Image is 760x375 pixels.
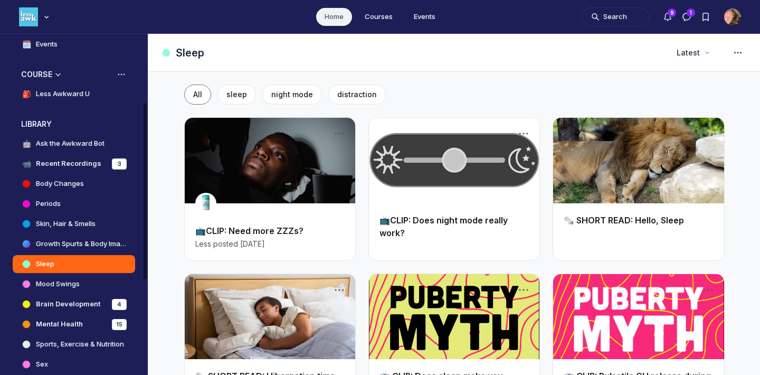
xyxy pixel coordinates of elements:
div: Collapse space [53,69,63,80]
a: Courses [356,8,401,26]
h4: Sports, Exercise & Nutrition [36,339,124,350]
h4: Recent Recordings [36,158,101,169]
svg: Space settings [731,46,744,59]
a: Brain Development4 [13,295,135,313]
button: COURSECollapse space [13,66,135,83]
button: night mode [262,85,322,105]
h4: Brain Development [36,299,100,310]
span: night mode [271,90,313,99]
span: 📹 [21,158,32,169]
a: Periods [13,195,135,213]
button: Latest [670,43,716,62]
button: Post actions [332,126,347,141]
button: All [184,85,211,105]
h4: Mood Swings [36,279,80,289]
a: View user profile [195,198,216,209]
h4: Sex [36,359,48,370]
div: 3 [112,158,127,170]
a: 🗞️ SHORT READ: Hello, Sleep [564,215,684,226]
a: Body Changes [13,175,135,193]
button: Notifications [658,7,677,26]
h4: Less Awkward U [36,89,90,99]
h4: Growth Spurts & Body Image [36,239,127,249]
span: 🤖 [21,138,32,149]
div: 4 [112,299,127,310]
button: LIBRARYCollapse space [13,116,135,133]
h3: LIBRARY [21,119,52,129]
span: 🗓️ [21,39,32,50]
button: User menu options [724,8,741,25]
a: Sleep [13,255,135,273]
button: Post actions [701,283,716,297]
span: Less posted [195,239,238,249]
h4: Mental Health [36,319,83,330]
a: 🗓️Events [13,35,135,53]
h4: Events [36,39,58,50]
span: sleep [226,90,247,99]
div: 15 [112,319,127,330]
h4: Ask the Awkward Bot [36,138,104,149]
button: Less Awkward Hub logo [19,6,52,27]
img: Less Awkward Hub logo [19,7,38,26]
h4: Periods [36,199,61,209]
button: Post actions [332,283,347,297]
a: Mood Swings [13,275,135,293]
button: Post actions [516,283,531,297]
button: distraction [328,85,386,105]
span: 🎒 [21,89,32,99]
span: All [193,90,202,99]
button: sleep [217,85,256,105]
a: Growth Spurts & Body Image [13,235,135,253]
a: 📺CLIP: Need more ZZZs? [195,226,303,236]
span: distraction [337,90,377,99]
h4: Skin, Hair & Smells [36,219,96,229]
button: Post actions [701,126,716,141]
a: Skin, Hair & Smells [13,215,135,233]
a: 🎒Less Awkward U [13,85,135,103]
button: Post actions [516,126,531,141]
a: Home [316,8,352,26]
h1: Sleep [176,45,204,60]
span: Latest [677,48,700,58]
h4: Sleep [36,259,54,269]
button: Bookmarks [696,7,715,26]
button: View space group options [116,69,127,80]
a: 🤖Ask the Awkward Bot [13,135,135,153]
a: 📹Recent Recordings3 [13,155,135,173]
a: Less posted[DATE] [195,238,265,249]
a: 📺CLIP: Does night mode really work? [379,215,508,238]
a: Sports, Exercise & Nutrition [13,335,135,353]
a: Events [405,8,444,26]
button: Direct messages [677,7,696,26]
button: Search [582,7,649,26]
header: Page Header [148,34,760,72]
span: [DATE] [240,239,265,249]
a: Mental Health15 [13,315,135,333]
h3: COURSE [21,69,52,80]
button: Space settings [728,43,747,62]
a: Sex [13,355,135,373]
h4: Body Changes [36,179,84,189]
